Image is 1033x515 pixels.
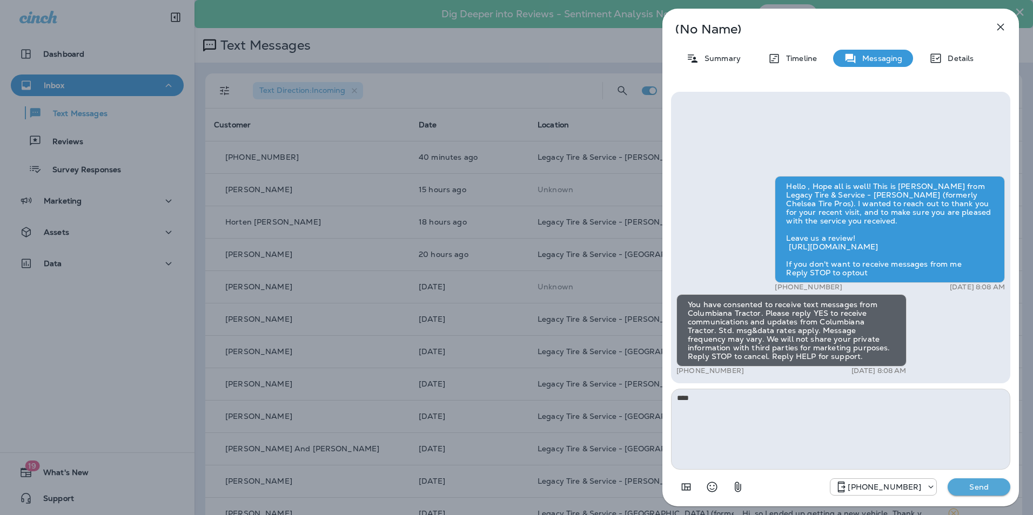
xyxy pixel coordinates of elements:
[775,176,1005,283] div: Hello , Hope all is well! This is [PERSON_NAME] from Legacy Tire & Service - [PERSON_NAME] (forme...
[857,54,902,63] p: Messaging
[851,367,907,375] p: [DATE] 8:08 AM
[948,478,1010,496] button: Send
[956,482,1002,492] p: Send
[701,476,723,498] button: Select an emoji
[848,483,921,491] p: [PHONE_NUMBER]
[781,54,817,63] p: Timeline
[699,54,741,63] p: Summary
[676,367,744,375] p: [PHONE_NUMBER]
[675,25,970,33] p: (No Name)
[675,476,697,498] button: Add in a premade template
[830,480,936,493] div: +1 (205) 606-2088
[942,54,974,63] p: Details
[950,283,1005,292] p: [DATE] 8:08 AM
[775,283,842,292] p: [PHONE_NUMBER]
[676,294,907,367] div: You have consented to receive text messages from Columbiana Tractor. Please reply YES to receive ...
